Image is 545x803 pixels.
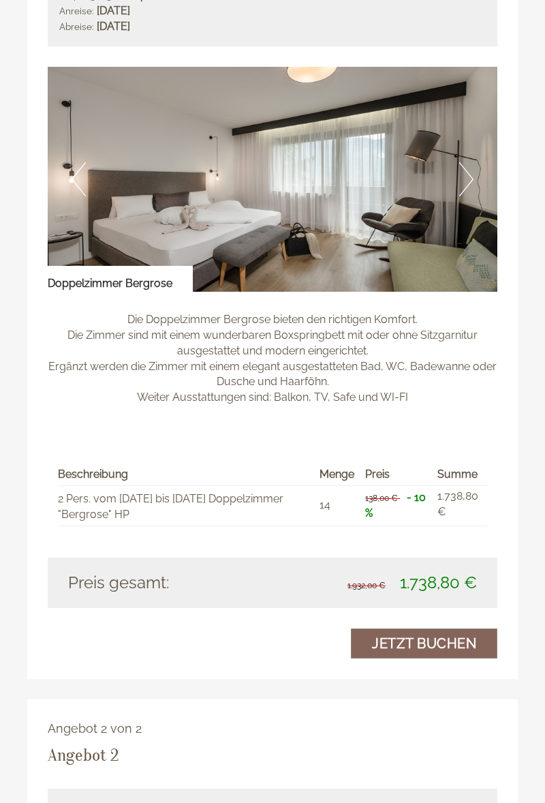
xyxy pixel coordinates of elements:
[58,485,314,526] td: 2 Pers. vom [DATE] bis [DATE] Doppelzimmer "Bergrose" HP
[48,312,497,406] p: Die Doppelzimmer Bergrose bieten den richtigen Komfort. Die Zimmer sind mit einem wunderbaren Box...
[48,721,142,736] span: Angebot 2 von 2
[58,464,314,485] th: Beschreibung
[314,464,360,485] th: Menge
[360,464,431,485] th: Preis
[59,21,94,32] small: Abreise:
[351,353,450,383] button: Senden
[20,40,220,50] div: [GEOGRAPHIC_DATA]
[10,37,227,78] div: Guten Tag, wie können wir Ihnen helfen?
[365,491,426,519] span: - 10 %
[97,20,130,33] b: [DATE]
[72,162,86,196] button: Previous
[48,266,193,292] div: Doppelzimmer Bergrose
[20,66,220,76] small: 15:10
[351,628,497,658] a: Jetzt buchen
[48,67,497,292] img: image
[193,10,257,33] div: Montag
[459,162,473,196] button: Next
[347,581,386,590] span: 1.932,00 €
[58,571,272,594] div: Preis gesamt:
[365,494,398,503] span: 138,00 €
[59,5,94,16] small: Anreise:
[400,573,477,592] span: 1.738,80 €
[432,485,487,526] td: 1.738,80 €
[432,464,487,485] th: Summe
[314,485,360,526] td: 14
[48,743,119,768] div: Angebot 2
[97,4,130,17] b: [DATE]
